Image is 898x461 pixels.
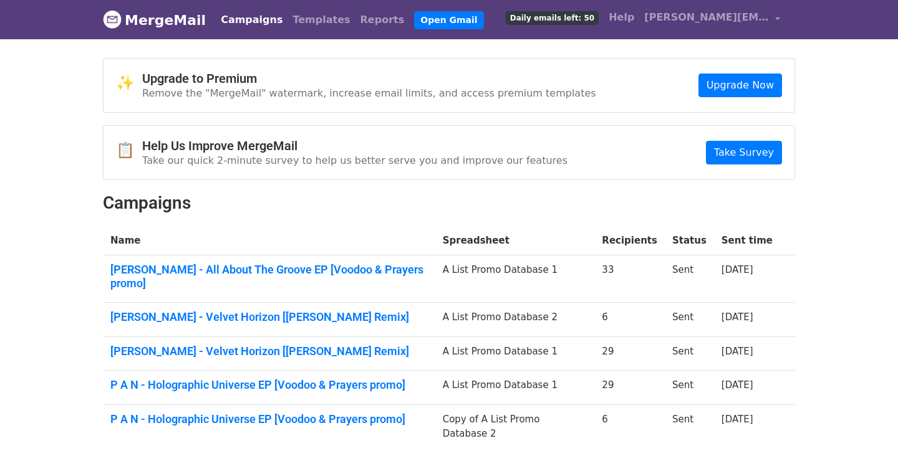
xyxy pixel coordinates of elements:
a: [DATE] [722,311,753,323]
td: Sent [665,405,714,449]
a: Daily emails left: 50 [501,5,604,30]
a: [PERSON_NAME][EMAIL_ADDRESS][DOMAIN_NAME] [639,5,785,34]
a: MergeMail [103,7,206,33]
a: [DATE] [722,346,753,357]
td: 6 [594,405,665,449]
span: Daily emails left: 50 [506,11,599,25]
a: [DATE] [722,379,753,391]
td: 6 [594,303,665,337]
a: [PERSON_NAME] - Velvet Horizon [[PERSON_NAME] Remix] [110,345,428,358]
th: Status [665,226,714,255]
a: [DATE] [722,264,753,275]
a: [DATE] [722,414,753,425]
th: Spreadsheet [435,226,595,255]
td: A List Promo Database 1 [435,371,595,405]
td: Sent [665,255,714,303]
a: [PERSON_NAME] - Velvet Horizon [[PERSON_NAME] Remix] [110,310,428,324]
a: Reports [355,7,410,32]
td: Copy of A List Promo Database 2 [435,405,595,449]
th: Sent time [714,226,780,255]
th: Recipients [594,226,665,255]
h4: Upgrade to Premium [142,71,596,86]
a: Help [604,5,639,30]
p: Remove the "MergeMail" watermark, increase email limits, and access premium templates [142,87,596,100]
a: P A N - Holographic Universe EP [Voodoo & Prayers promo] [110,378,428,392]
span: [PERSON_NAME][EMAIL_ADDRESS][DOMAIN_NAME] [644,10,769,25]
h4: Help Us Improve MergeMail [142,138,567,153]
a: [PERSON_NAME] - All About The Groove EP [Voodoo & Prayers promo] [110,263,428,290]
a: Templates [287,7,355,32]
td: 29 [594,336,665,371]
a: Open Gmail [414,11,483,29]
td: Sent [665,336,714,371]
td: Sent [665,371,714,405]
p: Take our quick 2-minute survey to help us better serve you and improve our features [142,154,567,167]
td: A List Promo Database 1 [435,336,595,371]
a: Campaigns [216,7,287,32]
span: 📋 [116,141,142,159]
td: A List Promo Database 1 [435,255,595,303]
th: Name [103,226,435,255]
a: Upgrade Now [698,74,782,97]
td: 33 [594,255,665,303]
a: P A N - Holographic Universe EP [Voodoo & Prayers promo] [110,412,428,426]
span: ✨ [116,74,142,92]
td: A List Promo Database 2 [435,303,595,337]
iframe: Chat Widget [836,401,898,461]
img: MergeMail logo [103,10,122,29]
a: Take Survey [706,141,782,164]
td: Sent [665,303,714,337]
h2: Campaigns [103,192,795,214]
td: 29 [594,371,665,405]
